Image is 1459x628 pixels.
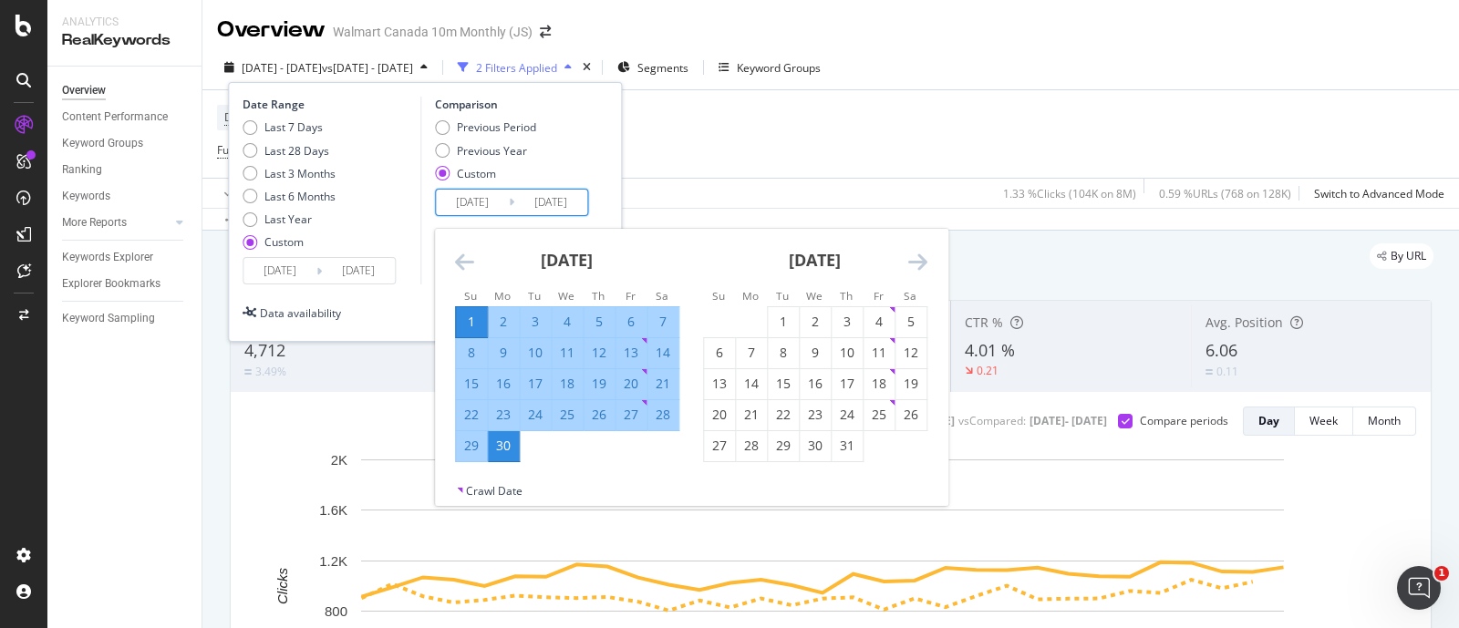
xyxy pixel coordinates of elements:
td: Selected as start date. Sunday, June 1, 2025 [455,306,487,337]
td: Choose Thursday, July 31, 2025 as your check-in date. It’s available. [831,430,863,461]
div: Last 6 Months [264,189,336,204]
div: Date Range [243,97,416,112]
div: Last 6 Months [243,189,336,204]
span: 4.01 % [965,339,1015,361]
div: Overview [62,81,106,100]
div: 4 [864,313,895,331]
span: Avg. Position [1205,314,1283,331]
div: 15 [456,375,487,393]
small: Mo [494,288,511,303]
small: Th [840,288,853,303]
div: 1 [456,313,487,331]
div: Month [1368,413,1401,428]
div: 23 [488,406,519,424]
div: 28 [736,437,767,455]
button: Week [1295,407,1353,436]
div: Custom [264,234,304,250]
td: Choose Monday, July 14, 2025 as your check-in date. It’s available. [735,368,767,399]
small: Mo [742,288,759,303]
img: Equal [244,369,252,375]
td: Choose Tuesday, July 1, 2025 as your check-in date. It’s available. [767,306,799,337]
div: Calendar [435,229,947,483]
div: 24 [520,406,551,424]
div: Ranking [62,160,102,180]
div: Comparison [435,97,594,112]
button: [DATE] - [DATE]vs[DATE] - [DATE] [217,53,435,82]
span: Full URL [217,142,257,158]
div: arrow-right-arrow-left [540,26,551,38]
small: Fr [874,288,884,303]
a: Keywords Explorer [62,248,189,267]
td: Selected. Saturday, June 7, 2025 [647,306,678,337]
small: We [806,288,823,303]
button: Apply [217,179,270,208]
strong: [DATE] [541,249,593,271]
span: vs [DATE] - [DATE] [322,60,413,76]
div: 23 [800,406,831,424]
div: Keyword Groups [737,60,821,76]
button: Segments [610,53,696,82]
div: 25 [552,406,583,424]
span: Segments [637,60,688,76]
td: Selected. Thursday, June 5, 2025 [583,306,615,337]
div: vs Compared : [958,413,1026,428]
td: Selected. Thursday, June 12, 2025 [583,337,615,368]
td: Choose Sunday, July 6, 2025 as your check-in date. It’s available. [703,337,735,368]
div: 17 [832,375,863,393]
button: Month [1353,407,1416,436]
div: 1.33 % Clicks ( 104K on 8M ) [1003,186,1136,201]
div: 16 [800,375,831,393]
div: 26 [895,406,926,424]
small: We [558,288,574,303]
button: Day [1243,407,1295,436]
div: Walmart Canada 10m Monthly (JS) [333,23,533,41]
span: [DATE] - [DATE] [242,60,322,76]
div: 10 [520,344,551,362]
div: Keywords [62,187,110,206]
div: Last 3 Months [264,166,336,181]
td: Choose Thursday, July 24, 2025 as your check-in date. It’s available. [831,399,863,430]
div: 3 [520,313,551,331]
div: Crawl Date [466,483,523,499]
td: Choose Sunday, July 20, 2025 as your check-in date. It’s available. [703,399,735,430]
div: 11 [864,344,895,362]
td: Choose Tuesday, July 22, 2025 as your check-in date. It’s available. [767,399,799,430]
div: 8 [456,344,487,362]
td: Choose Thursday, July 3, 2025 as your check-in date. It’s available. [831,306,863,337]
td: Selected. Tuesday, June 3, 2025 [519,306,551,337]
img: Equal [1205,369,1213,375]
div: 19 [895,375,926,393]
td: Choose Tuesday, July 15, 2025 as your check-in date. It’s available. [767,368,799,399]
td: Selected. Thursday, June 19, 2025 [583,368,615,399]
td: Selected. Sunday, June 29, 2025 [455,430,487,461]
div: 29 [456,437,487,455]
div: 2 Filters Applied [476,60,557,76]
span: 4,712 [244,339,285,361]
div: RealKeywords [62,30,187,51]
span: Device [224,109,259,125]
td: Selected. Saturday, June 14, 2025 [647,337,678,368]
div: Switch to Advanced Mode [1314,186,1444,201]
div: More Reports [62,213,127,232]
td: Choose Saturday, July 12, 2025 as your check-in date. It’s available. [895,337,926,368]
td: Selected. Wednesday, June 11, 2025 [551,337,583,368]
div: 3 [832,313,863,331]
div: Keyword Sampling [62,309,155,328]
div: 27 [616,406,647,424]
td: Choose Tuesday, July 29, 2025 as your check-in date. It’s available. [767,430,799,461]
div: 5 [584,313,615,331]
td: Choose Wednesday, July 30, 2025 as your check-in date. It’s available. [799,430,831,461]
td: Selected as end date. Monday, June 30, 2025 [487,430,519,461]
td: Choose Friday, July 18, 2025 as your check-in date. It’s available. [863,368,895,399]
div: 17 [520,375,551,393]
div: 20 [616,375,647,393]
td: Selected. Tuesday, June 17, 2025 [519,368,551,399]
div: 14 [736,375,767,393]
div: Last 7 Days [264,119,323,135]
td: Selected. Wednesday, June 4, 2025 [551,306,583,337]
text: 1.6K [319,502,347,518]
div: 14 [647,344,678,362]
td: Choose Sunday, July 13, 2025 as your check-in date. It’s available. [703,368,735,399]
a: Keyword Sampling [62,309,189,328]
div: 0.11 [1216,364,1238,379]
